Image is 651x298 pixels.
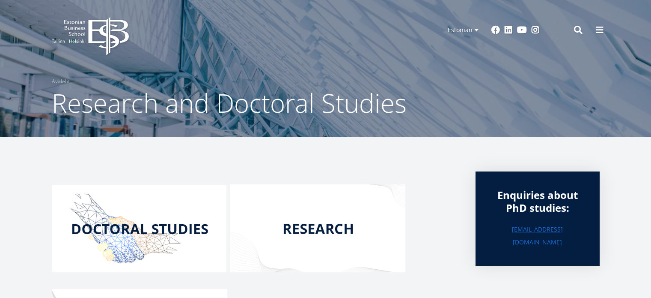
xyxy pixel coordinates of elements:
a: Linkedin [504,26,513,34]
a: Avaleht [52,77,70,86]
a: Instagram [531,26,540,34]
a: Youtube [517,26,527,34]
a: [EMAIL_ADDRESS][DOMAIN_NAME] [493,223,583,249]
span: Research and Doctoral Studies [52,85,407,120]
div: Enquiries about PhD studies: [493,189,583,214]
a: Facebook [491,26,500,34]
